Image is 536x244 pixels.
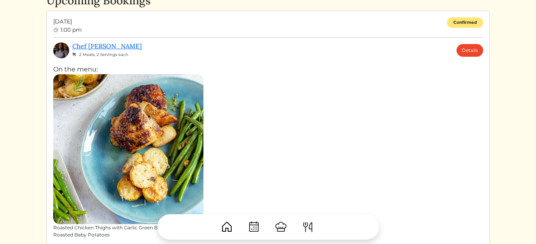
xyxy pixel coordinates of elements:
a: Chef [PERSON_NAME] [72,42,142,50]
img: clock-b05ee3d0f9935d60bc54650fc25b6257a00041fd3bdc39e3e98414568feee22d.svg [53,27,59,33]
img: CalendarDots-5bcf9d9080389f2a281d69619e1c85352834be518fbc73d9501aef674afc0d57.svg [248,221,260,234]
span: 1:00 pm [60,26,82,33]
a: Details [457,44,483,57]
span: 2 Meals, 2 Servings each [79,52,128,57]
img: 3e6ad4af7e4941a98703f3f526bf3736 [53,42,69,58]
img: fork_knife_small-8e8c56121c6ac9ad617f7f0151facf9cb574b427d2b27dceffcaf97382ddc7e7.svg [72,52,76,56]
img: ForkKnife-55491504ffdb50bab0c1e09e7649658475375261d09fd45db06cec23bce548bf.svg [302,221,314,234]
img: ChefHat-a374fb509e4f37eb0702ca99f5f64f3b6956810f32a249b33092029f8484b388.svg [275,221,287,234]
img: House-9bf13187bcbb5817f509fe5e7408150f90897510c4275e13d0d5fca38e0b5951.svg [221,221,233,234]
div: Confirmed [447,17,483,28]
a: Roasted Chicken Thighs with Garlic Green Beans and Oven Roasted Baby Potatoes [53,74,204,239]
div: On the menu: [53,65,483,239]
img: Roasted Chicken Thighs with Garlic Green Beans and Oven Roasted Baby Potatoes [53,74,204,225]
span: [DATE] [53,17,82,26]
